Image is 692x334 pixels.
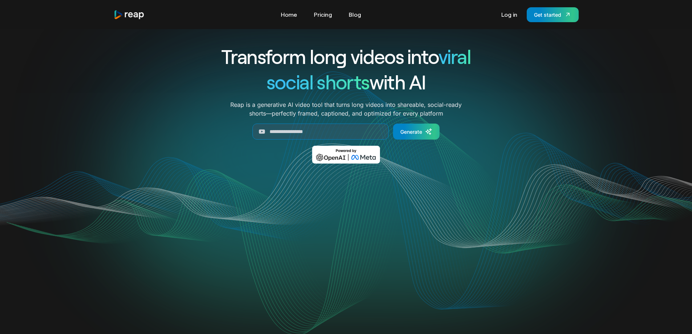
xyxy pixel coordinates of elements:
[498,9,521,20] a: Log in
[310,9,336,20] a: Pricing
[277,9,301,20] a: Home
[438,44,471,68] span: viral
[195,69,497,94] h1: with AI
[312,146,380,164] img: Powered by OpenAI & Meta
[195,44,497,69] h1: Transform long videos into
[114,10,145,20] img: reap logo
[195,124,497,140] form: Generate Form
[393,124,440,140] a: Generate
[200,174,492,321] video: Your browser does not support the video tag.
[267,70,369,93] span: social shorts
[400,128,422,136] div: Generate
[345,9,365,20] a: Blog
[527,7,579,22] a: Get started
[114,10,145,20] a: home
[230,100,462,118] p: Reap is a generative AI video tool that turns long videos into shareable, social-ready shorts—per...
[534,11,561,19] div: Get started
